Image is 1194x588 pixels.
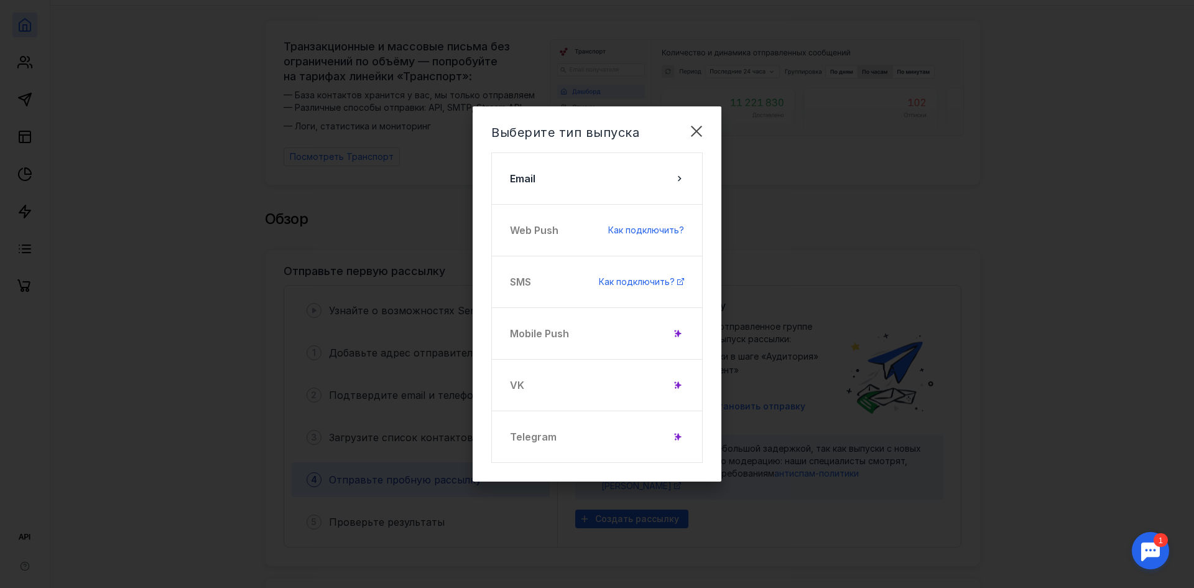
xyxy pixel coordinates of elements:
span: Как подключить? [599,276,675,287]
a: Как подключить? [608,224,684,236]
div: 1 [28,7,42,21]
span: Email [510,171,535,186]
button: Email [491,152,703,205]
span: Выберите тип выпуска [491,125,639,140]
a: Как подключить? [599,276,684,288]
span: Как подключить? [608,225,684,235]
